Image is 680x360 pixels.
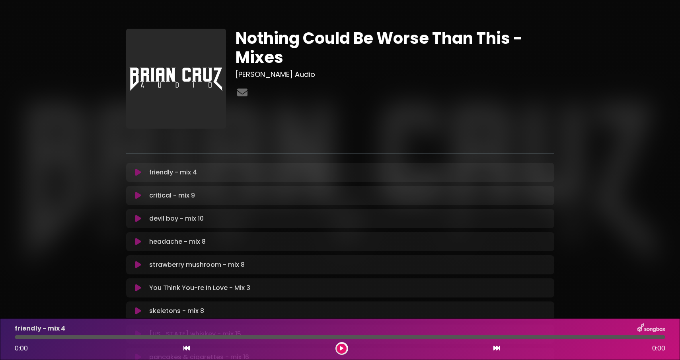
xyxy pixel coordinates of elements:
p: devil boy - mix 10 [149,214,204,223]
p: friendly - mix 4 [15,324,65,333]
img: fw2wk1OQSoqEPMJhtLMl [126,29,226,129]
p: critical - mix 9 [149,191,195,200]
span: 0:00 [652,344,665,353]
img: songbox-logo-white.png [637,323,665,334]
p: You Think You-re In Love - Mix 3 [149,283,250,293]
p: friendly - mix 4 [149,168,197,177]
p: skeletons - mix 8 [149,306,204,316]
p: strawberry mushroom - mix 8 [149,260,245,270]
h3: [PERSON_NAME] Audio [236,70,554,79]
h1: Nothing Could Be Worse Than This - Mixes [236,29,554,67]
span: 0:00 [15,344,28,353]
p: headache - mix 8 [149,237,206,247]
